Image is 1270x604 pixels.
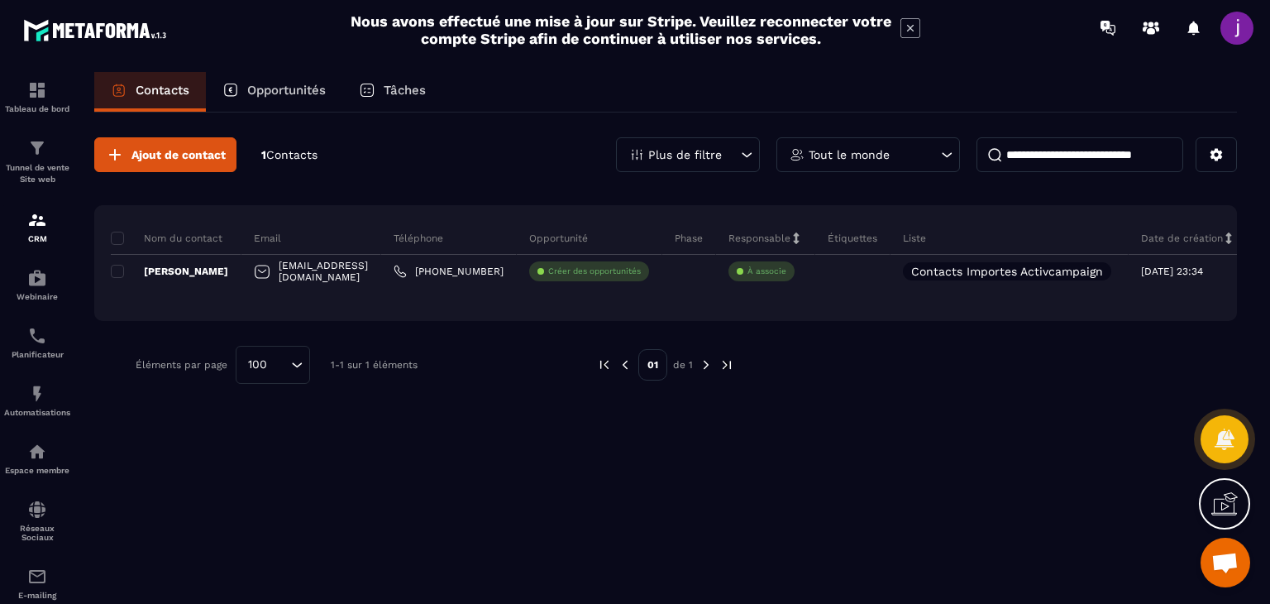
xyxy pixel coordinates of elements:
p: Tout le monde [809,149,890,161]
p: Tableau de bord [4,104,70,113]
p: Étiquettes [828,232,877,245]
p: Réseaux Sociaux [4,524,70,542]
a: formationformationCRM [4,198,70,256]
span: 100 [242,356,273,374]
a: formationformationTunnel de vente Site web [4,126,70,198]
p: Téléphone [394,232,443,245]
p: Liste [903,232,926,245]
a: schedulerschedulerPlanificateur [4,314,70,372]
p: Planificateur [4,350,70,359]
p: Responsable [728,232,790,245]
span: Contacts [266,148,317,161]
div: Search for option [236,346,310,384]
img: formation [27,138,47,158]
a: Tâches [342,72,442,112]
button: Ajout de contact [94,137,236,172]
img: next [699,357,714,372]
img: email [27,567,47,587]
img: formation [27,80,47,100]
span: Ajout de contact [131,146,226,163]
a: automationsautomationsAutomatisations [4,372,70,429]
img: automations [27,268,47,288]
p: Email [254,232,281,245]
img: automations [27,442,47,462]
p: Tâches [384,83,426,98]
p: Créer des opportunités [548,266,641,277]
p: Éléments par page [136,359,227,371]
p: Automatisations [4,408,70,417]
p: Espace membre [4,466,70,475]
h2: Nous avons effectué une mise à jour sur Stripe. Veuillez reconnecter votre compte Stripe afin de ... [350,12,892,47]
p: Date de création [1141,232,1223,245]
img: next [719,357,734,372]
p: E-mailing [4,591,70,600]
div: Ouvrir le chat [1201,538,1250,587]
a: social-networksocial-networkRéseaux Sociaux [4,487,70,554]
a: formationformationTableau de bord [4,68,70,126]
p: 1 [261,147,317,163]
a: Contacts [94,72,206,112]
p: Opportunités [247,83,326,98]
a: automationsautomationsWebinaire [4,256,70,314]
p: Plus de filtre [648,149,722,161]
img: formation [27,210,47,230]
p: Opportunité [529,232,588,245]
p: 01 [638,349,667,381]
img: prev [618,357,633,372]
img: logo [23,15,172,46]
p: Webinaire [4,292,70,301]
p: À associe [747,266,786,277]
img: automations [27,384,47,404]
p: Nom du contact [111,232,222,245]
p: CRM [4,234,70,243]
img: scheduler [27,326,47,346]
img: social-network [27,500,47,520]
a: [PHONE_NUMBER] [394,265,504,278]
p: Contacts Importes Activcampaign [911,266,1103,277]
p: Phase [675,232,703,245]
p: [DATE] 23:34 [1141,266,1203,277]
p: de 1 [673,358,693,372]
p: [PERSON_NAME] [111,265,228,278]
p: Contacts [136,83,189,98]
p: Tunnel de vente Site web [4,162,70,185]
a: Opportunités [206,72,342,112]
p: 1-1 sur 1 éléments [331,359,418,371]
input: Search for option [273,356,287,374]
img: prev [597,357,612,372]
a: automationsautomationsEspace membre [4,429,70,487]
